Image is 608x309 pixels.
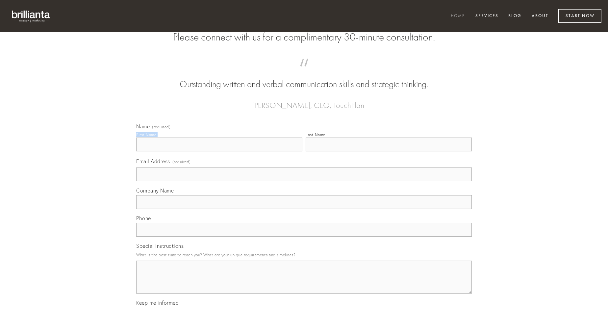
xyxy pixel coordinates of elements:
[136,31,472,43] h2: Please connect with us for a complimentary 30-minute consultation.
[147,65,461,78] span: “
[136,299,179,306] span: Keep me informed
[504,11,526,22] a: Blog
[527,11,553,22] a: About
[306,132,325,137] div: Last Name
[136,132,156,137] div: First Name
[136,215,151,221] span: Phone
[147,65,461,91] blockquote: Outstanding written and verbal communication skills and strategic thinking.
[136,123,150,130] span: Name
[136,243,184,249] span: Special Instructions
[446,11,469,22] a: Home
[7,7,56,26] img: brillianta - research, strategy, marketing
[147,91,461,112] figcaption: — [PERSON_NAME], CEO, TouchPlan
[136,250,472,259] p: What is the best time to reach you? What are your unique requirements and timelines?
[172,157,191,166] span: (required)
[136,187,174,194] span: Company Name
[471,11,503,22] a: Services
[558,9,601,23] a: Start Now
[152,125,170,129] span: (required)
[136,158,170,165] span: Email Address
